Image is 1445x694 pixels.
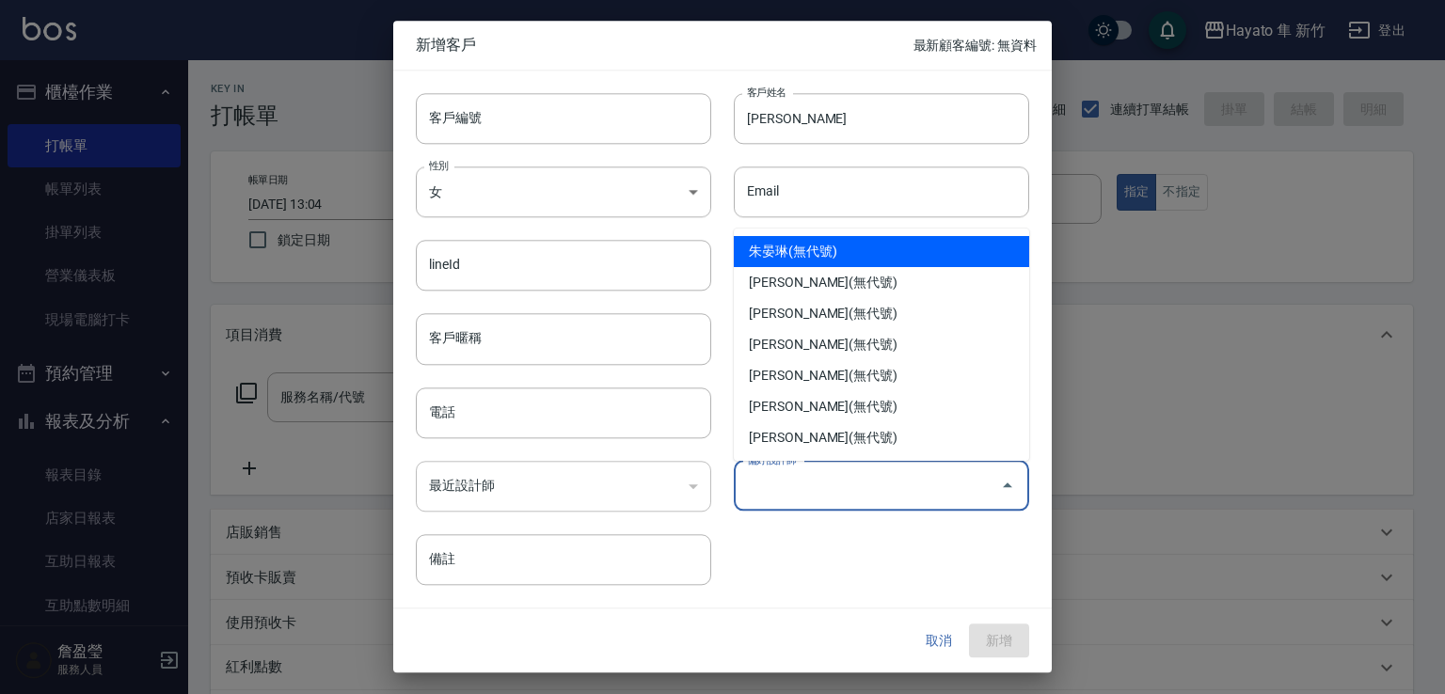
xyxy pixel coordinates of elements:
[734,391,1029,422] li: [PERSON_NAME](無代號)
[734,236,1029,267] li: 朱晏琳(無代號)
[734,360,1029,391] li: [PERSON_NAME](無代號)
[734,329,1029,360] li: [PERSON_NAME](無代號)
[747,85,786,99] label: 客戶姓名
[734,298,1029,329] li: [PERSON_NAME](無代號)
[992,471,1023,501] button: Close
[909,623,969,658] button: 取消
[734,422,1029,453] li: [PERSON_NAME](無代號)
[429,158,449,172] label: 性別
[913,36,1037,55] p: 最新顧客編號: 無資料
[747,452,796,466] label: 偏好設計師
[734,267,1029,298] li: [PERSON_NAME](無代號)
[416,166,711,217] div: 女
[416,36,913,55] span: 新增客戶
